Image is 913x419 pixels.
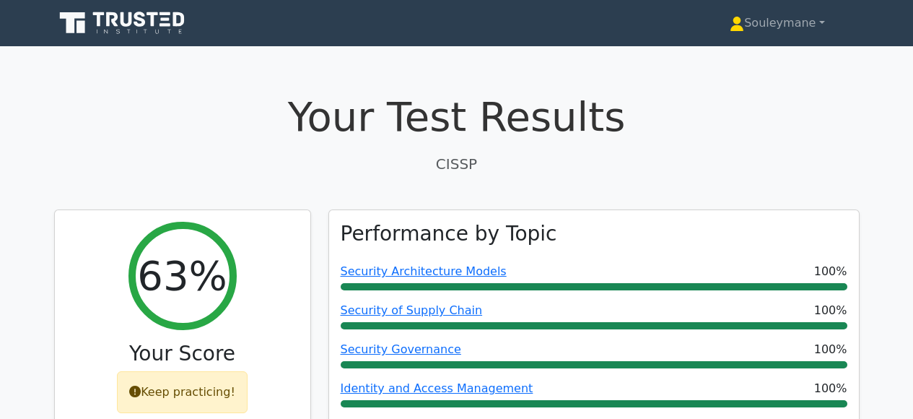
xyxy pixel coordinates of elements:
a: Identity and Access Management [341,381,533,395]
h1: Your Test Results [54,92,860,141]
span: 100% [814,380,847,397]
a: Security Architecture Models [341,264,507,278]
a: Security of Supply Chain [341,303,483,317]
h3: Your Score [66,342,299,366]
h3: Performance by Topic [341,222,557,246]
span: 100% [814,263,847,280]
p: CISSP [54,153,860,175]
div: Keep practicing! [117,371,248,413]
a: Security Governance [341,342,461,356]
span: 100% [814,302,847,319]
span: 100% [814,341,847,358]
a: Souleymane [695,9,859,38]
h2: 63% [137,251,227,300]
